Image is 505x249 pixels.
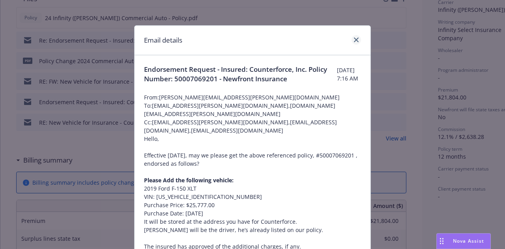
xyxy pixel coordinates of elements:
button: Nova Assist [436,233,491,249]
span: [DATE] 7:16 AM [337,66,361,82]
span: To: [EMAIL_ADDRESS][PERSON_NAME][DOMAIN_NAME],[DOMAIN_NAME][EMAIL_ADDRESS][PERSON_NAME][DOMAIN_NAME] [144,101,361,118]
span: Nova Assist [453,238,484,244]
a: close [352,35,361,45]
h1: Email details [144,35,182,45]
span: From: [PERSON_NAME][EMAIL_ADDRESS][PERSON_NAME][DOMAIN_NAME] [144,93,361,101]
div: Drag to move [437,234,447,249]
span: Endorsement Request - Insured: Counterforce, Inc. Policy Number: 50007069201 - Newfront Insurance [144,65,337,84]
span: Cc: [EMAIL_ADDRESS][PERSON_NAME][DOMAIN_NAME],[EMAIL_ADDRESS][DOMAIN_NAME],[EMAIL_ADDRESS][DOMAIN... [144,118,361,135]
